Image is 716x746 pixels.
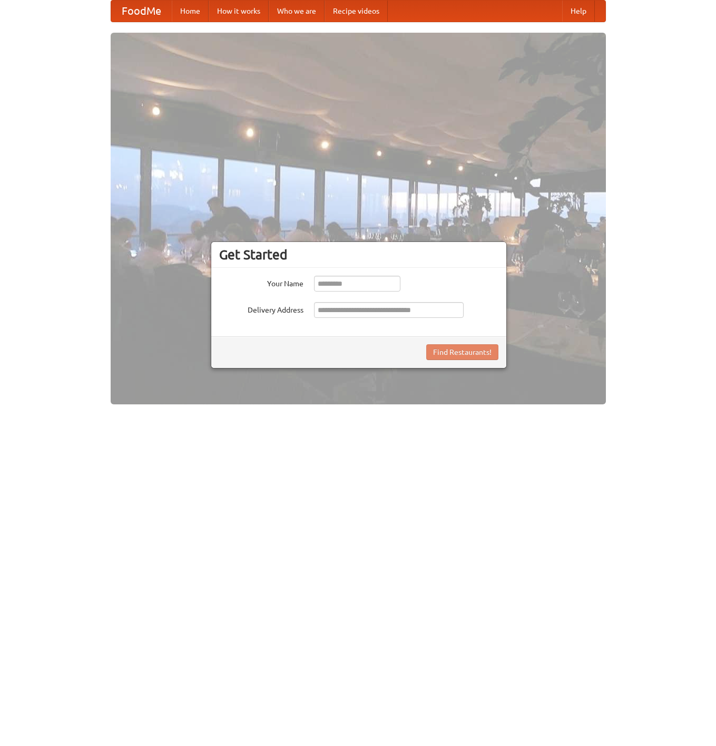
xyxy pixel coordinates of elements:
[219,247,498,263] h3: Get Started
[426,344,498,360] button: Find Restaurants!
[172,1,209,22] a: Home
[269,1,325,22] a: Who we are
[219,302,303,315] label: Delivery Address
[562,1,595,22] a: Help
[325,1,388,22] a: Recipe videos
[209,1,269,22] a: How it works
[111,1,172,22] a: FoodMe
[219,276,303,289] label: Your Name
